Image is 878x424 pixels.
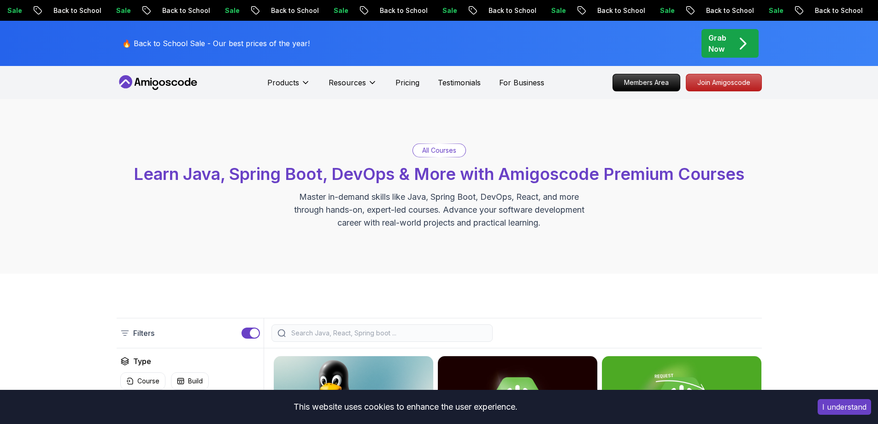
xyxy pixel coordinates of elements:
[133,356,151,367] h2: Type
[155,6,218,15] p: Back to School
[653,6,682,15] p: Sale
[267,77,310,96] button: Products
[807,6,870,15] p: Back to School
[326,6,356,15] p: Sale
[137,376,159,386] p: Course
[686,74,762,91] a: Join Amigoscode
[171,372,209,390] button: Build
[613,74,680,91] a: Members Area
[708,32,726,54] p: Grab Now
[188,376,203,386] p: Build
[264,6,326,15] p: Back to School
[289,328,487,338] input: Search Java, React, Spring boot ...
[613,74,680,91] p: Members Area
[544,6,573,15] p: Sale
[109,6,138,15] p: Sale
[422,146,456,155] p: All Courses
[122,38,310,49] p: 🔥 Back to School Sale - Our best prices of the year!
[699,6,761,15] p: Back to School
[284,191,594,229] p: Master in-demand skills like Java, Spring Boot, DevOps, React, and more through hands-on, expert-...
[438,77,481,88] a: Testimonials
[435,6,465,15] p: Sale
[133,328,154,339] p: Filters
[267,77,299,88] p: Products
[761,6,791,15] p: Sale
[481,6,544,15] p: Back to School
[329,77,366,88] p: Resources
[7,397,804,417] div: This website uses cookies to enhance the user experience.
[329,77,377,96] button: Resources
[372,6,435,15] p: Back to School
[120,372,165,390] button: Course
[590,6,653,15] p: Back to School
[686,74,761,91] p: Join Amigoscode
[134,164,744,184] span: Learn Java, Spring Boot, DevOps & More with Amigoscode Premium Courses
[818,399,871,415] button: Accept cookies
[499,77,544,88] a: For Business
[395,77,419,88] a: Pricing
[46,6,109,15] p: Back to School
[218,6,247,15] p: Sale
